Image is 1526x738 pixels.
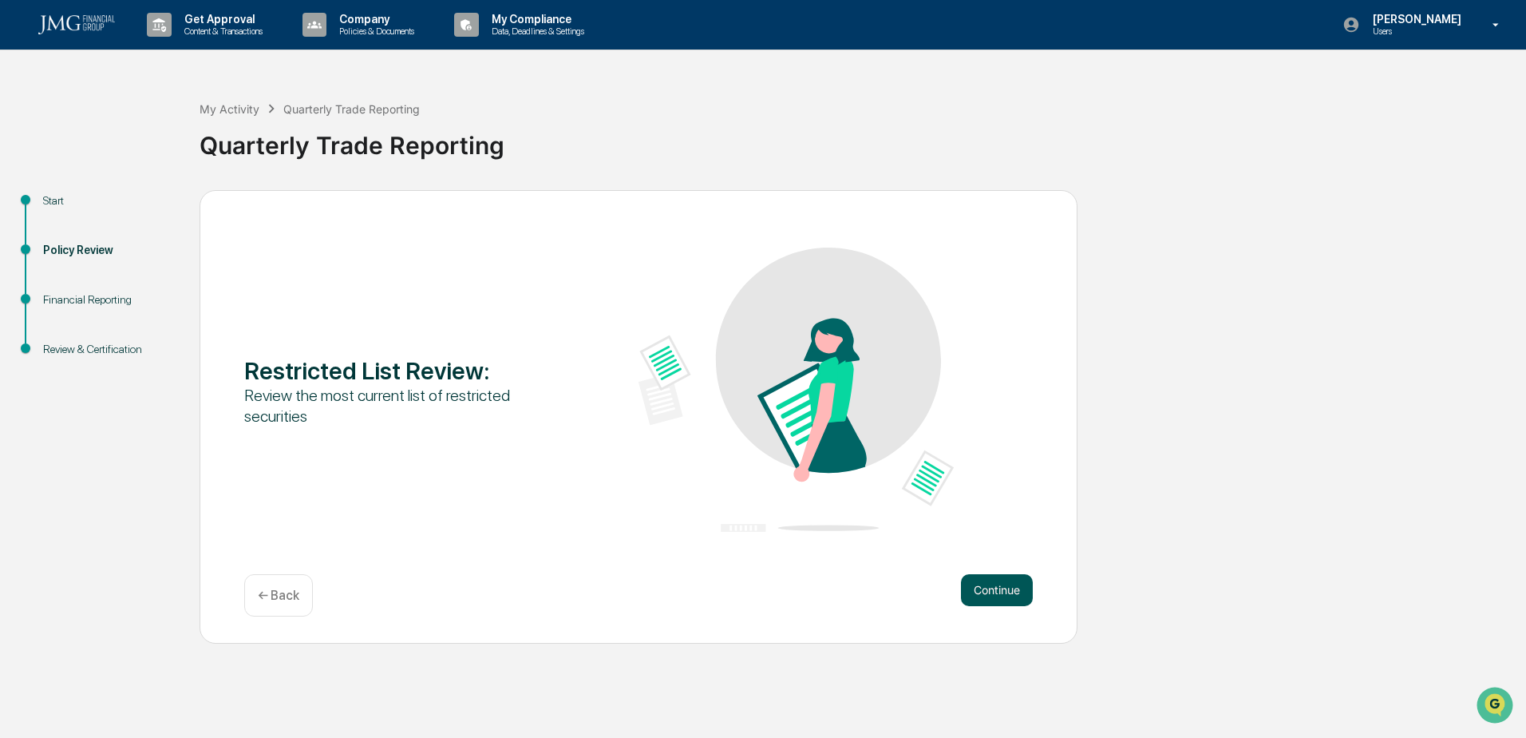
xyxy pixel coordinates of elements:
[638,248,954,532] img: Restricted List Review
[32,201,103,217] span: Preclearance
[258,588,299,603] p: ← Back
[1360,26,1469,37] p: Users
[16,34,291,59] p: How can we help?
[43,192,174,209] div: Start
[326,26,422,37] p: Policies & Documents
[132,201,198,217] span: Attestations
[113,270,193,283] a: Powered byPylon
[54,138,202,151] div: We're available if you need us!
[172,13,271,26] p: Get Approval
[109,195,204,224] a: 🗄️Attestations
[10,225,107,254] a: 🔎Data Lookup
[244,385,559,427] div: Review the most current list of restricted securities
[43,242,174,259] div: Policy Review
[271,127,291,146] button: Start new chat
[200,118,1518,160] div: Quarterly Trade Reporting
[283,102,420,116] div: Quarterly Trade Reporting
[43,341,174,358] div: Review & Certification
[200,102,259,116] div: My Activity
[38,15,115,34] img: logo
[326,13,422,26] p: Company
[1360,13,1469,26] p: [PERSON_NAME]
[479,13,592,26] p: My Compliance
[1475,685,1518,728] iframe: Open customer support
[32,232,101,248] span: Data Lookup
[16,122,45,151] img: 1746055101610-c473b297-6a78-478c-a979-82029cc54cd1
[961,574,1033,606] button: Continue
[244,356,559,385] div: Restricted List Review :
[43,292,174,308] div: Financial Reporting
[159,271,193,283] span: Pylon
[172,26,271,37] p: Content & Transactions
[116,203,128,216] div: 🗄️
[16,233,29,246] div: 🔎
[10,195,109,224] a: 🖐️Preclearance
[479,26,592,37] p: Data, Deadlines & Settings
[54,122,262,138] div: Start new chat
[16,203,29,216] div: 🖐️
